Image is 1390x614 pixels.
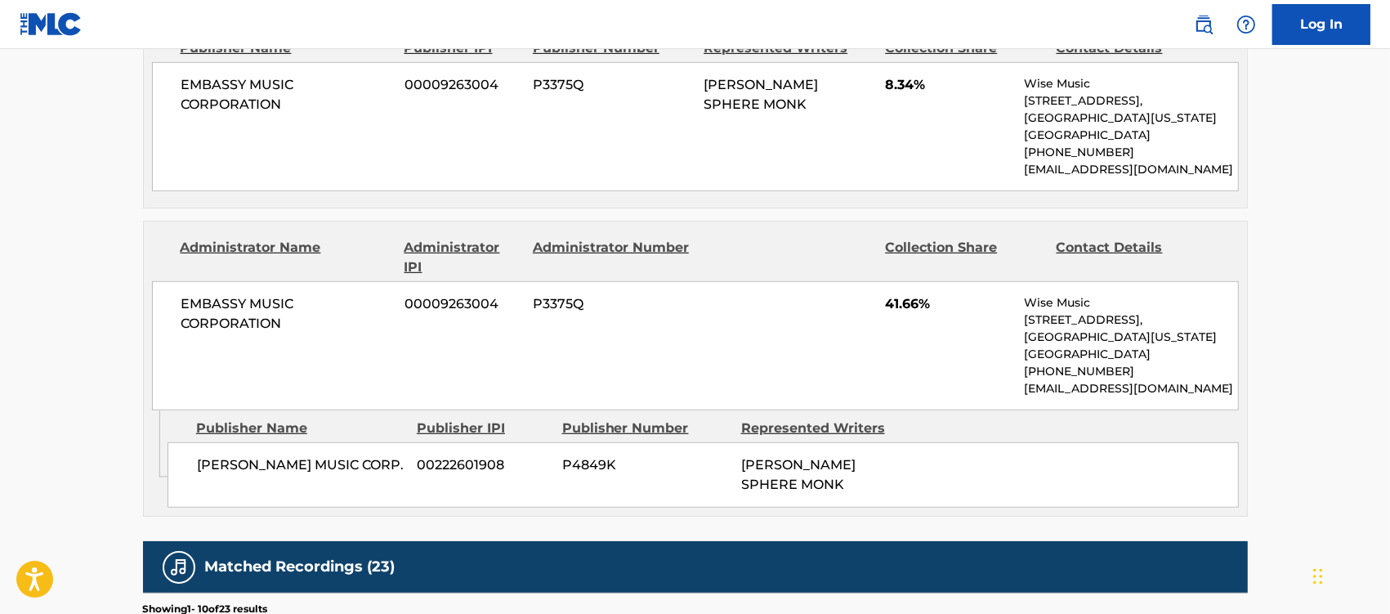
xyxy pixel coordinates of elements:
span: 8.34% [885,75,1012,95]
a: Log In [1272,4,1370,45]
h5: Matched Recordings (23) [205,558,396,576]
img: MLC Logo [20,12,83,36]
img: help [1236,15,1256,34]
p: [GEOGRAPHIC_DATA] [1024,127,1237,144]
iframe: Chat Widget [1308,536,1390,614]
div: Help [1230,8,1263,41]
span: EMBASSY MUSIC CORPORATION [181,75,393,114]
p: [GEOGRAPHIC_DATA] [1024,346,1237,363]
div: Contact Details [1057,238,1215,277]
div: Administrator Number [533,238,691,277]
p: [STREET_ADDRESS], [1024,311,1237,329]
span: [PERSON_NAME] SPHERE MONK [704,77,818,112]
div: Represented Writers [741,419,908,438]
span: 00009263004 [404,294,521,314]
span: P4849K [562,455,729,475]
img: Matched Recordings [169,558,189,577]
div: Publisher Number [562,419,729,438]
div: Administrator Name [181,238,392,277]
div: Administrator IPI [404,238,521,277]
span: [PERSON_NAME] SPHERE MONK [741,457,856,492]
div: Publisher Name [196,419,404,438]
span: 41.66% [885,294,1012,314]
p: [PHONE_NUMBER] [1024,363,1237,380]
span: 00222601908 [418,455,550,475]
p: Wise Music [1024,294,1237,311]
p: [STREET_ADDRESS], [1024,92,1237,110]
p: [GEOGRAPHIC_DATA][US_STATE] [1024,110,1237,127]
span: P3375Q [533,75,691,95]
span: EMBASSY MUSIC CORPORATION [181,294,393,334]
p: [GEOGRAPHIC_DATA][US_STATE] [1024,329,1237,346]
div: Drag [1313,552,1323,601]
div: Publisher IPI [417,419,550,438]
span: 00009263004 [404,75,521,95]
span: [PERSON_NAME] MUSIC CORP. [197,455,405,475]
p: [PHONE_NUMBER] [1024,144,1237,161]
p: Wise Music [1024,75,1237,92]
div: Collection Share [885,238,1044,277]
img: search [1194,15,1213,34]
span: P3375Q [533,294,691,314]
a: Public Search [1187,8,1220,41]
p: [EMAIL_ADDRESS][DOMAIN_NAME] [1024,161,1237,178]
p: [EMAIL_ADDRESS][DOMAIN_NAME] [1024,380,1237,397]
